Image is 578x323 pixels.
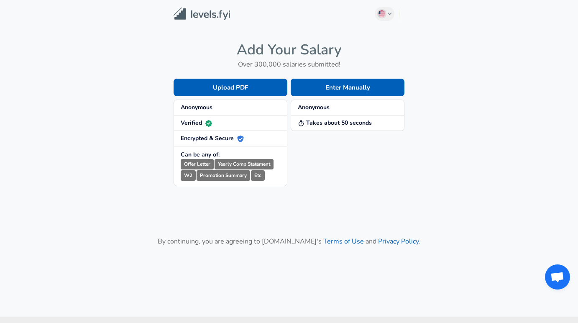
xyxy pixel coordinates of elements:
[545,264,570,290] div: Open chat
[323,237,364,246] a: Terms of Use
[174,59,404,70] h6: Over 300,000 salaries submitted!
[174,79,287,96] button: Upload PDF
[181,134,244,142] strong: Encrypted & Secure
[174,8,230,21] img: Levels.fyi
[181,151,220,159] strong: Can be any of:
[251,170,265,181] small: Etc
[181,170,196,181] small: W2
[298,119,372,127] strong: Takes about 50 seconds
[379,10,385,17] img: English (US)
[291,79,404,96] button: Enter Manually
[181,159,214,169] small: Offer Letter
[197,170,250,181] small: Promotion Summary
[298,103,330,111] strong: Anonymous
[375,7,395,21] button: English (US)
[181,119,212,127] strong: Verified
[174,41,404,59] h4: Add Your Salary
[215,159,274,169] small: Yearly Comp Statement
[181,103,212,111] strong: Anonymous
[378,237,419,246] a: Privacy Policy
